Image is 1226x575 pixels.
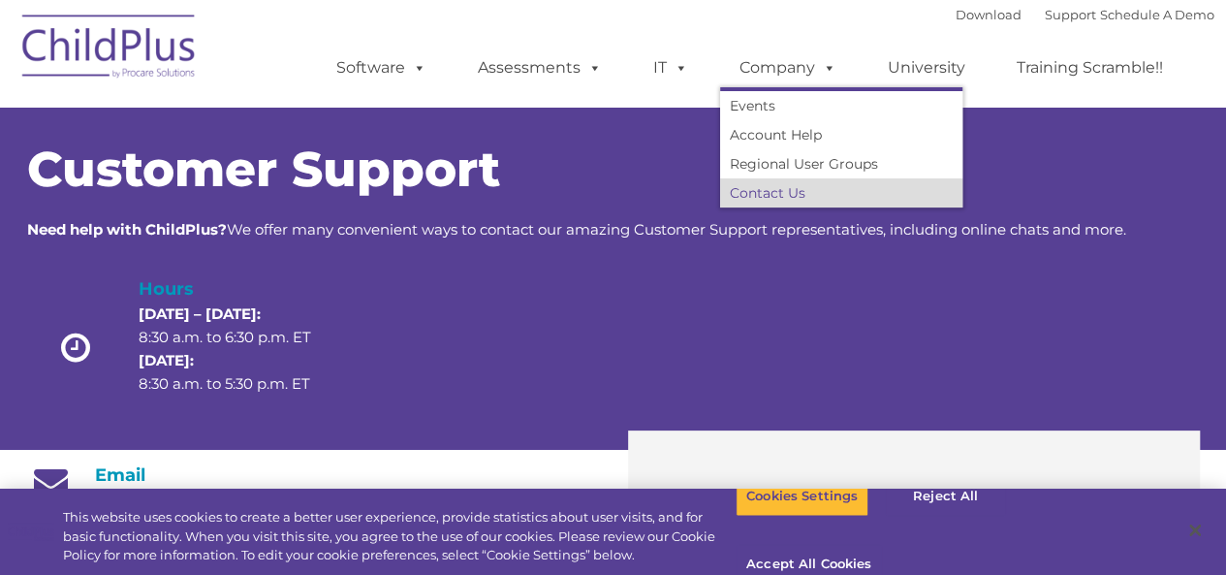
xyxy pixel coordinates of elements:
[1100,7,1214,22] a: Schedule A Demo
[720,120,962,149] a: Account Help
[139,304,261,323] strong: [DATE] – [DATE]:
[1174,509,1216,552] button: Close
[27,220,1126,239] span: We offer many convenient ways to contact our amazing Customer Support representatives, including ...
[27,464,599,486] h4: Email
[868,48,985,87] a: University
[27,140,500,199] span: Customer Support
[458,48,621,87] a: Assessments
[720,149,962,178] a: Regional User Groups
[736,476,868,517] button: Cookies Settings
[720,178,962,208] a: Contact Us
[956,7,1214,22] font: |
[317,48,446,87] a: Software
[997,48,1182,87] a: Training Scramble!!
[885,476,1006,517] button: Reject All
[634,48,707,87] a: IT
[13,1,206,98] img: ChildPlus by Procare Solutions
[720,91,962,120] a: Events
[63,508,736,565] div: This website uses cookies to create a better user experience, provide statistics about user visit...
[1045,7,1096,22] a: Support
[720,48,856,87] a: Company
[956,7,1022,22] a: Download
[27,220,227,239] strong: Need help with ChildPlus?
[139,275,344,303] h4: Hours
[139,351,194,369] strong: [DATE]:
[139,303,344,396] p: 8:30 a.m. to 6:30 p.m. ET 8:30 a.m. to 5:30 p.m. ET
